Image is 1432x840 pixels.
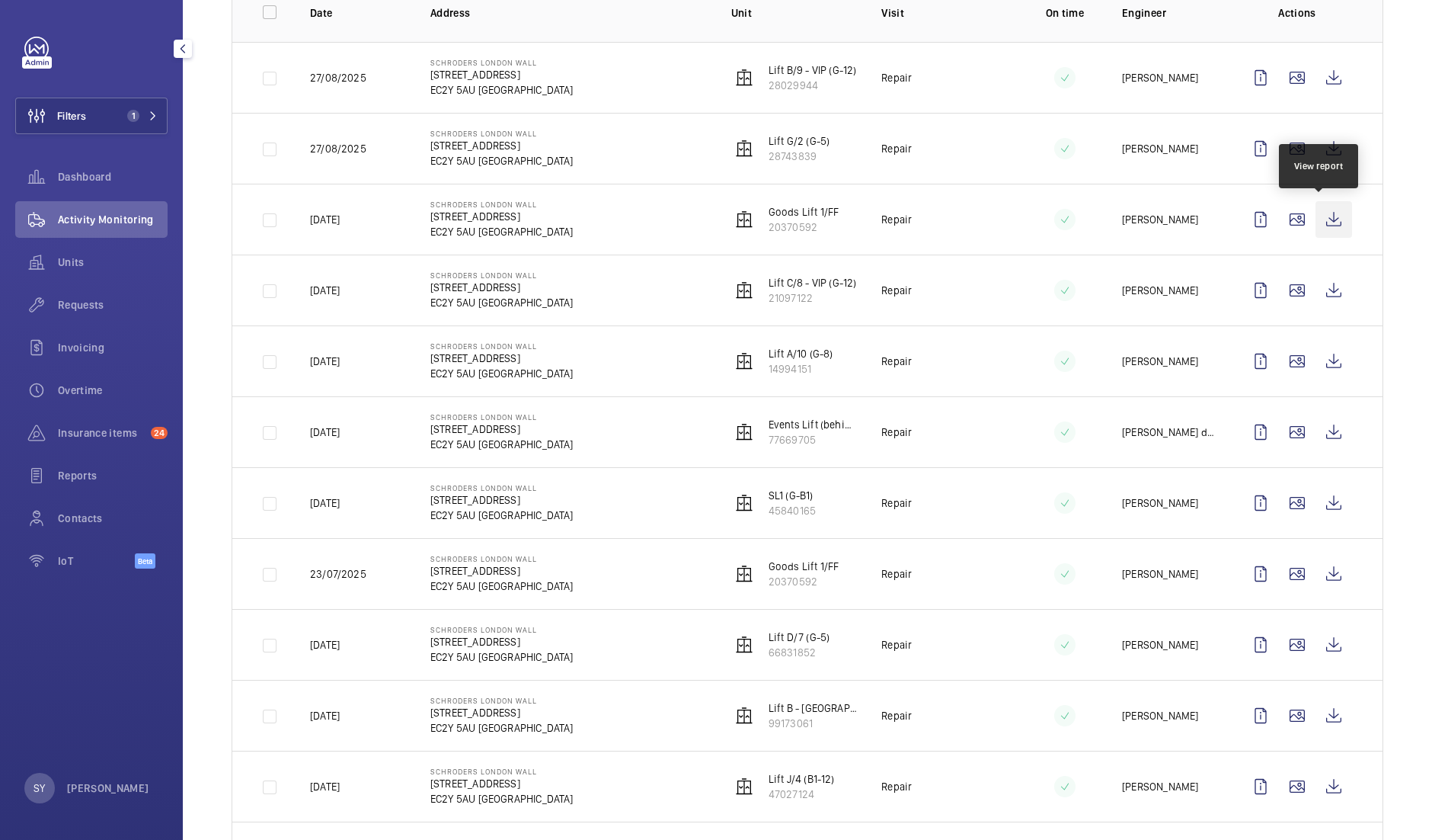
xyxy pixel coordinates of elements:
[881,5,1007,21] p: Visit
[310,566,366,582] p: 23/07/2025
[430,492,574,508] p: [STREET_ADDRESS]
[58,255,168,270] span: Units
[769,630,830,645] p: Lift D/7 (G-5)
[151,427,168,439] span: 24
[769,149,830,164] p: 28743839
[769,417,857,432] p: Events Lift (behind reception)
[430,351,574,366] p: [STREET_ADDRESS]
[769,432,857,447] p: 77669705
[430,271,574,280] p: Schroders London Wall
[310,708,340,723] p: [DATE]
[430,625,574,634] p: Schroders London Wall
[735,777,753,796] img: elevator.svg
[1122,5,1218,21] p: Engineer
[430,341,574,351] p: Schroders London Wall
[58,383,168,398] span: Overtime
[769,63,857,78] p: Lift B/9 - VIP (G-12)
[881,141,912,156] p: Repair
[58,468,168,483] span: Reports
[769,204,839,220] p: Goods Lift 1/FF
[881,354,912,369] p: Repair
[310,425,340,440] p: [DATE]
[58,425,145,441] span: Insurance items
[15,98,168,134] button: Filters1
[769,361,833,377] p: 14994151
[430,138,574,153] p: [STREET_ADDRESS]
[58,553,135,569] span: IoT
[430,82,574,98] p: EC2Y 5AU [GEOGRAPHIC_DATA]
[310,283,340,298] p: [DATE]
[1122,566,1198,582] p: [PERSON_NAME]
[430,280,574,295] p: [STREET_ADDRESS]
[58,340,168,355] span: Invoicing
[430,554,574,563] p: Schroders London Wall
[735,636,753,654] img: elevator.svg
[881,283,912,298] p: Repair
[735,707,753,725] img: elevator.svg
[881,495,912,511] p: Repair
[1122,425,1218,440] p: [PERSON_NAME] de [PERSON_NAME]
[310,212,340,227] p: [DATE]
[769,701,857,716] p: Lift B - [GEOGRAPHIC_DATA]/PL12 (G-8)
[430,776,574,791] p: [STREET_ADDRESS]
[430,720,574,736] p: EC2Y 5AU [GEOGRAPHIC_DATA]
[430,579,574,594] p: EC2Y 5AU [GEOGRAPHIC_DATA]
[1122,70,1198,85] p: [PERSON_NAME]
[310,141,366,156] p: 27/08/2025
[881,425,912,440] p: Repair
[58,212,168,227] span: Activity Monitoring
[430,295,574,310] p: EC2Y 5AU [GEOGRAPHIC_DATA]
[881,212,912,227] p: Repair
[127,110,139,122] span: 1
[34,781,45,796] p: SY
[769,771,835,787] p: Lift J/4 (B1-12)
[430,153,574,168] p: EC2Y 5AU [GEOGRAPHIC_DATA]
[735,352,753,370] img: elevator.svg
[731,5,857,21] p: Unit
[881,708,912,723] p: Repair
[769,488,816,503] p: SL1 (G-B1)
[430,649,574,665] p: EC2Y 5AU [GEOGRAPHIC_DATA]
[58,297,168,313] span: Requests
[769,716,857,731] p: 99173061
[430,67,574,82] p: [STREET_ADDRESS]
[1122,495,1198,511] p: [PERSON_NAME]
[430,696,574,705] p: Schroders London Wall
[769,220,839,235] p: 20370592
[430,422,574,437] p: [STREET_ADDRESS]
[430,412,574,422] p: Schroders London Wall
[1032,5,1098,21] p: On time
[430,767,574,776] p: Schroders London Wall
[769,290,857,306] p: 21097122
[430,5,707,21] p: Address
[430,483,574,492] p: Schroders London Wall
[881,779,912,794] p: Repair
[58,169,168,184] span: Dashboard
[1122,708,1198,723] p: [PERSON_NAME]
[1242,5,1352,21] p: Actions
[735,139,753,158] img: elevator.svg
[430,437,574,452] p: EC2Y 5AU [GEOGRAPHIC_DATA]
[1122,779,1198,794] p: [PERSON_NAME]
[430,58,574,67] p: Schroders London Wall
[735,69,753,87] img: elevator.svg
[1122,141,1198,156] p: [PERSON_NAME]
[1122,354,1198,369] p: [PERSON_NAME]
[769,559,839,574] p: Goods Lift 1/FF
[310,354,340,369] p: [DATE]
[430,200,574,209] p: Schroders London Wall
[1294,159,1344,173] div: View report
[430,791,574,806] p: EC2Y 5AU [GEOGRAPHIC_DATA]
[135,553,155,569] span: Beta
[430,224,574,239] p: EC2Y 5AU [GEOGRAPHIC_DATA]
[430,129,574,138] p: Schroders London Wall
[735,210,753,229] img: elevator.svg
[735,565,753,583] img: elevator.svg
[57,108,86,123] span: Filters
[769,787,835,802] p: 47027124
[881,566,912,582] p: Repair
[67,781,149,796] p: [PERSON_NAME]
[430,209,574,224] p: [STREET_ADDRESS]
[769,275,857,290] p: Lift C/8 - VIP (G-12)
[310,495,340,511] p: [DATE]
